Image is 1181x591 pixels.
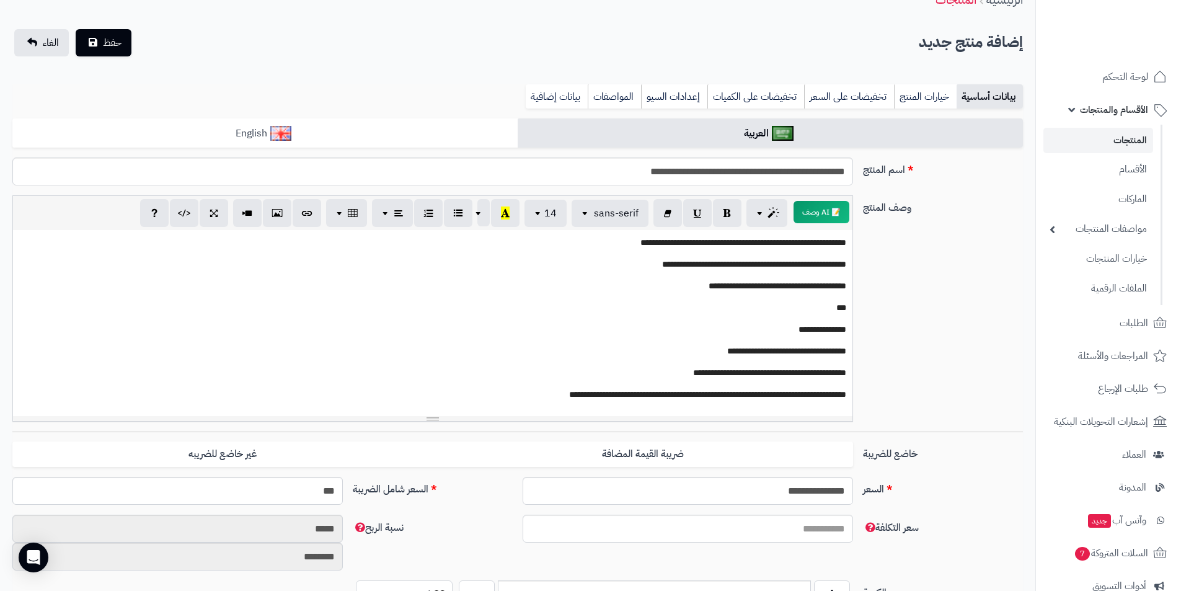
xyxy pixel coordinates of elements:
[544,206,557,221] span: 14
[919,30,1023,55] h2: إضافة منتج جديد
[270,126,292,141] img: English
[572,200,648,227] button: sans-serif
[1097,14,1169,40] img: logo-2.png
[1120,314,1148,332] span: الطلبات
[1043,538,1174,568] a: السلات المتروكة7
[526,84,588,109] a: بيانات إضافية
[1043,62,1174,92] a: لوحة التحكم
[1074,546,1090,561] span: 7
[43,35,59,50] span: الغاء
[1074,544,1148,562] span: السلات المتروكة
[804,84,894,109] a: تخفيضات على السعر
[1043,407,1174,437] a: إشعارات التحويلات البنكية
[794,201,849,223] button: 📝 AI وصف
[76,29,131,56] button: حفظ
[858,195,1028,215] label: وصف المنتج
[1043,128,1153,153] a: المنتجات
[858,477,1028,497] label: السعر
[524,200,567,227] button: 14
[353,520,404,535] span: نسبة الربح
[894,84,957,109] a: خيارات المنتج
[641,84,707,109] a: إعدادات السيو
[1098,380,1148,398] span: طلبات الإرجاع
[1080,101,1148,118] span: الأقسام والمنتجات
[1054,413,1148,430] span: إشعارات التحويلات البنكية
[348,477,518,497] label: السعر شامل الضريبة
[858,442,1028,461] label: خاضع للضريبة
[707,84,804,109] a: تخفيضات على الكميات
[863,520,919,535] span: سعر التكلفة
[858,158,1028,177] label: اسم المنتج
[588,84,641,109] a: المواصفات
[594,206,639,221] span: sans-serif
[1043,246,1153,272] a: خيارات المنتجات
[1043,440,1174,469] a: العملاء
[1087,512,1146,529] span: وآتس آب
[1043,275,1153,302] a: الملفات الرقمية
[1043,216,1153,242] a: مواصفات المنتجات
[518,118,1023,149] a: العربية
[1119,479,1146,496] span: المدونة
[1102,68,1148,86] span: لوحة التحكم
[1043,186,1153,213] a: الماركات
[1088,514,1111,528] span: جديد
[14,29,69,56] a: الغاء
[103,35,122,50] span: حفظ
[1078,347,1148,365] span: المراجعات والأسئلة
[19,543,48,572] div: Open Intercom Messenger
[1043,341,1174,371] a: المراجعات والأسئلة
[12,118,518,149] a: English
[772,126,794,141] img: العربية
[433,442,853,467] label: ضريبة القيمة المضافة
[1043,374,1174,404] a: طلبات الإرجاع
[1043,473,1174,502] a: المدونة
[1043,156,1153,183] a: الأقسام
[1043,308,1174,338] a: الطلبات
[1043,505,1174,535] a: وآتس آبجديد
[957,84,1023,109] a: بيانات أساسية
[1122,446,1146,463] span: العملاء
[12,442,433,467] label: غير خاضع للضريبه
